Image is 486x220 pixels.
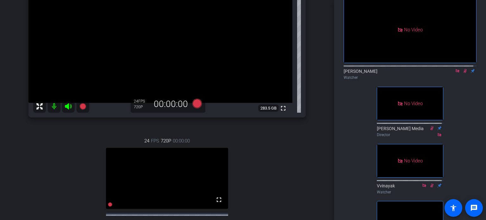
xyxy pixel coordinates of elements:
span: FPS [138,99,145,104]
div: Watcher [344,75,477,80]
div: [PERSON_NAME] Media [377,125,443,138]
div: Watcher [377,189,443,195]
span: 720P [161,137,171,144]
span: No Video [404,101,423,106]
mat-icon: message [470,204,478,212]
mat-icon: fullscreen [279,104,287,112]
span: No Video [404,158,423,163]
span: 00:00:00 [173,137,190,144]
span: FPS [151,137,159,144]
div: Director [377,132,443,138]
mat-icon: accessibility [450,204,457,212]
div: 720P [134,104,150,110]
span: No Video [404,27,423,32]
span: 283.5 GB [258,104,279,112]
div: 00:00:00 [150,99,192,110]
div: [PERSON_NAME] [344,68,477,80]
div: Vvinayak [377,183,443,195]
div: 24 [134,99,150,104]
mat-icon: fullscreen [215,196,223,204]
span: 24 [144,137,149,144]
